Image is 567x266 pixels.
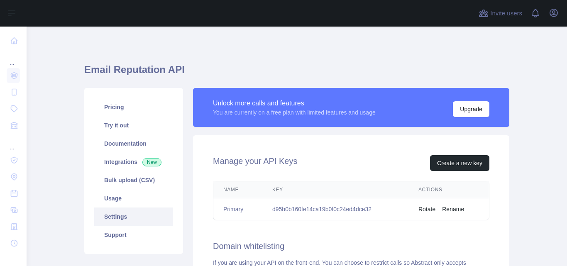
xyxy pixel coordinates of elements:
[477,7,524,20] button: Invite users
[7,50,20,66] div: ...
[408,181,489,198] th: Actions
[213,98,376,108] div: Unlock more calls and features
[430,155,489,171] button: Create a new key
[262,198,408,220] td: d95b0b160fe14ca19b0f0c24ed4dce32
[84,63,509,83] h1: Email Reputation API
[142,158,161,166] span: New
[213,108,376,117] div: You are currently on a free plan with limited features and usage
[94,189,173,207] a: Usage
[94,116,173,134] a: Try it out
[213,155,297,171] h2: Manage your API Keys
[453,101,489,117] button: Upgrade
[213,240,489,252] h2: Domain whitelisting
[94,207,173,226] a: Settings
[7,134,20,151] div: ...
[418,205,435,213] button: Rotate
[490,9,522,18] span: Invite users
[94,134,173,153] a: Documentation
[94,226,173,244] a: Support
[442,205,464,213] button: Rename
[94,153,173,171] a: Integrations New
[213,198,262,220] td: Primary
[94,98,173,116] a: Pricing
[213,181,262,198] th: Name
[262,181,408,198] th: Key
[94,171,173,189] a: Bulk upload (CSV)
